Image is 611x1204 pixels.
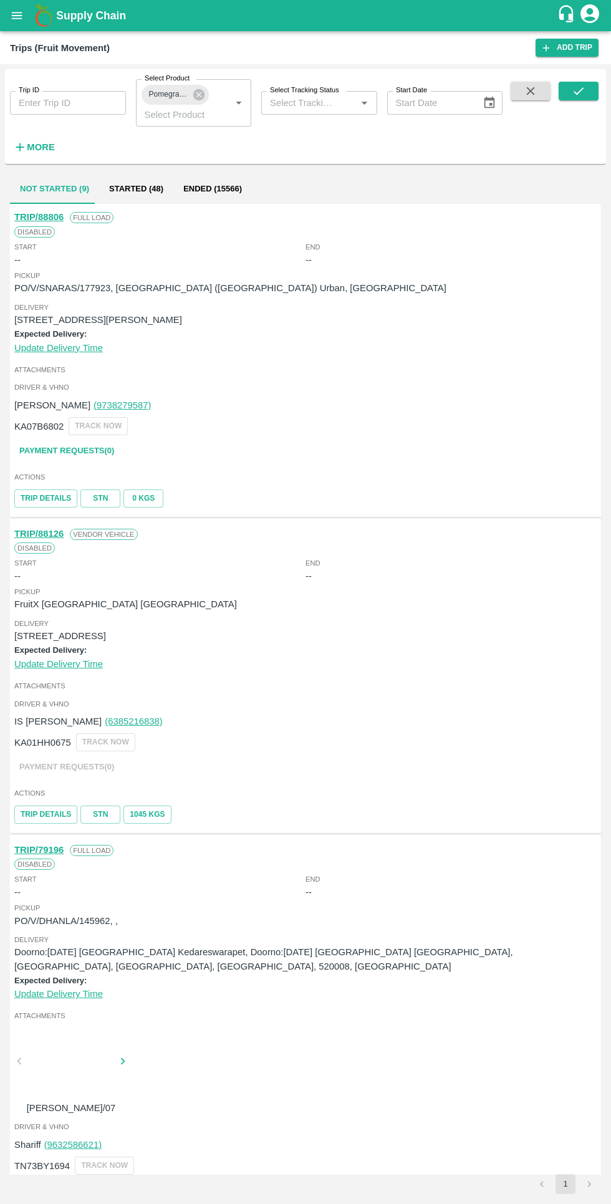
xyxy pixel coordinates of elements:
div: -- [305,253,312,267]
p: TN73BY1694 [14,1159,70,1173]
span: [PERSON_NAME] [14,400,90,410]
span: Full Load [70,212,113,223]
span: End [305,557,320,569]
a: (6385216838) [105,716,162,726]
input: Start Date [387,91,473,115]
span: Start [14,557,36,569]
span: Attachments [14,364,597,375]
div: -- [305,569,312,583]
span: Attachments [14,1010,597,1021]
span: Actions [14,787,597,799]
span: Full Load [70,845,113,856]
label: Start Date [396,85,427,95]
p: [PERSON_NAME]/07 [24,1101,118,1115]
a: Update Delivery Time [14,989,103,999]
span: Disabled [14,859,55,870]
div: Trips (Fruit Movement) [10,40,110,56]
button: Choose date [478,91,501,115]
label: Expected Delivery: [14,329,87,339]
span: Driver & VHNo [14,1121,597,1132]
div: Pomegranate [142,85,209,105]
span: Delivery [14,618,597,629]
div: account of current user [579,2,601,29]
a: STN [80,489,120,508]
span: Attachments [14,680,597,691]
span: Delivery [14,934,597,945]
button: Open [231,95,247,111]
span: Pickup [14,270,597,281]
label: Select Tracking Status [270,85,339,95]
a: Update Delivery Time [14,659,103,669]
span: End [305,874,320,885]
span: Pickup [14,586,597,597]
p: FruitX [GEOGRAPHIC_DATA] [GEOGRAPHIC_DATA] [14,597,597,611]
p: KA01HH0675 [14,736,71,749]
span: Pomegranate [142,88,196,101]
a: TRIP/79196 [14,845,64,855]
span: Driver & VHNo [14,382,597,393]
input: Select Tracking Status [265,95,337,111]
button: page 1 [556,1174,575,1194]
a: Supply Chain [56,7,557,24]
span: Shariff [14,1140,41,1150]
label: Expected Delivery: [14,645,87,655]
button: 1045 Kgs [123,806,171,824]
div: -- [305,885,312,899]
p: PO/V/SNARAS/177923, [GEOGRAPHIC_DATA] ([GEOGRAPHIC_DATA]) Urban, [GEOGRAPHIC_DATA] [14,281,597,295]
a: Trip Details [14,806,77,824]
span: Actions [14,471,597,483]
strong: More [27,142,55,152]
button: open drawer [2,1,31,30]
a: STN [80,806,120,824]
button: Not Started (9) [10,174,99,204]
div: -- [14,253,21,267]
a: Trip Details [14,489,77,508]
a: TRIP/88806 [14,212,64,222]
button: 0 Kgs [123,489,163,508]
a: (9632586621) [44,1140,102,1150]
div: customer-support [557,4,579,27]
button: Started (48) [99,174,173,204]
span: Driver & VHNo [14,698,597,710]
span: Delivery [14,302,597,313]
a: Update Delivery Time [14,343,103,353]
span: Start [14,241,36,253]
input: Select Product [140,107,211,123]
a: TRIP/88126 [14,529,64,539]
button: Open [356,95,372,111]
span: End [305,241,320,253]
span: Disabled [14,542,55,554]
button: More [10,137,58,158]
nav: pagination navigation [530,1174,601,1194]
p: KA07B6802 [14,420,64,433]
label: Select Product [145,74,190,84]
label: Trip ID [19,85,39,95]
span: Pickup [14,902,597,913]
p: [STREET_ADDRESS][PERSON_NAME] [14,313,597,327]
p: PO/V/DHANLA/145962, , [14,914,597,928]
div: -- [14,569,21,583]
span: Start [14,874,36,885]
a: (9738279587) [94,400,151,410]
p: Doorno:[DATE] [GEOGRAPHIC_DATA] Kedareswarapet, Doorno:[DATE] [GEOGRAPHIC_DATA] [GEOGRAPHIC_DATA]... [14,945,597,973]
button: Ended (15566) [173,174,252,204]
div: -- [14,885,21,899]
span: Vendor Vehicle [70,529,137,540]
p: [STREET_ADDRESS] [14,629,597,643]
span: IS [PERSON_NAME] [14,716,102,726]
b: Supply Chain [56,9,126,22]
a: Add Trip [536,39,599,57]
span: Disabled [14,226,55,238]
a: Payment Requests(0) [14,440,119,462]
label: Expected Delivery: [14,976,87,985]
input: Enter Trip ID [10,91,126,115]
img: logo [31,3,56,28]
